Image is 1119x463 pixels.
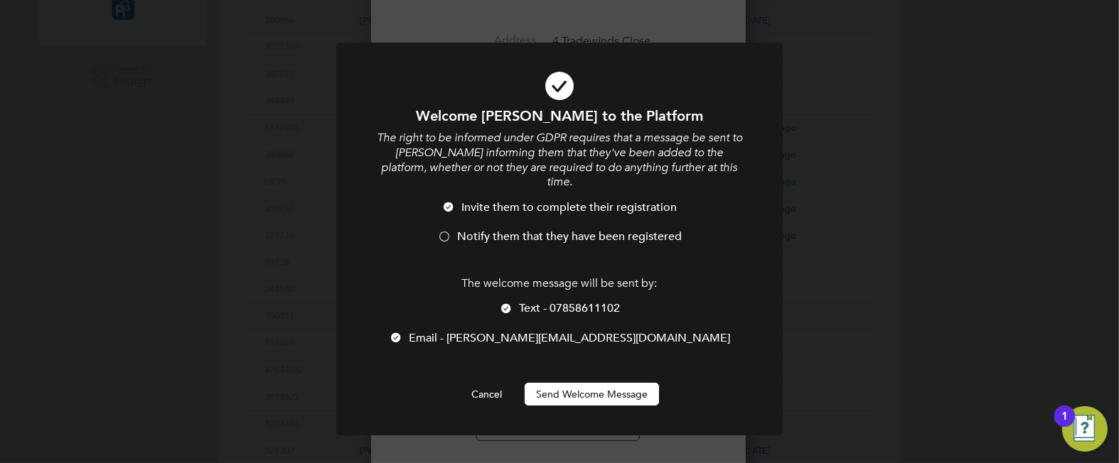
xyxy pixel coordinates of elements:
span: Invite them to complete their registration [462,200,678,214]
i: The right to be informed under GDPR requires that a message be sent to [PERSON_NAME] informing th... [377,131,742,189]
button: Open Resource Center, 1 new notification [1062,406,1108,452]
span: Text - 07858611102 [519,301,620,315]
span: Notify them that they have been registered [457,229,682,244]
h1: Welcome [PERSON_NAME] to the Platform [375,107,744,125]
span: Email - [PERSON_NAME][EMAIL_ADDRESS][DOMAIN_NAME] [409,331,730,345]
p: The welcome message will be sent by: [375,276,744,291]
button: Cancel [460,383,513,405]
button: Send Welcome Message [525,383,659,405]
div: 1 [1061,416,1068,435]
